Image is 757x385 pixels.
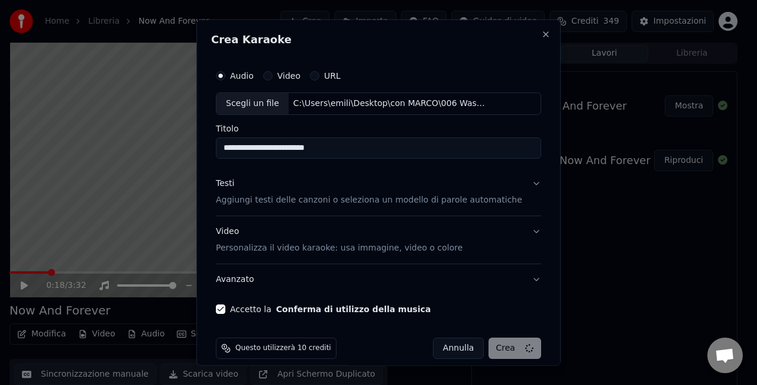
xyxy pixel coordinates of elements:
button: Accetto la [276,304,431,313]
p: Aggiungi testi delle canzoni o seleziona un modello di parole automatiche [216,194,522,206]
button: VideoPersonalizza il video karaoke: usa immagine, video o colore [216,216,541,263]
div: C:\Users\emili\Desktop\con MARCO\006 Wasted Years (in si b-).MP3 [289,98,490,110]
p: Personalizza il video karaoke: usa immagine, video o colore [216,242,462,254]
label: Audio [230,72,254,80]
label: Titolo [216,124,541,132]
label: URL [324,72,341,80]
span: Questo utilizzerà 10 crediti [235,343,331,352]
button: Avanzato [216,264,541,294]
label: Accetto la [230,304,431,313]
button: TestiAggiungi testi delle canzoni o seleziona un modello di parole automatiche [216,168,541,215]
div: Testi [216,177,234,189]
button: Annulla [433,337,484,358]
div: Scegli un file [216,93,289,114]
label: Video [277,72,300,80]
h2: Crea Karaoke [211,34,546,45]
div: Video [216,225,462,254]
